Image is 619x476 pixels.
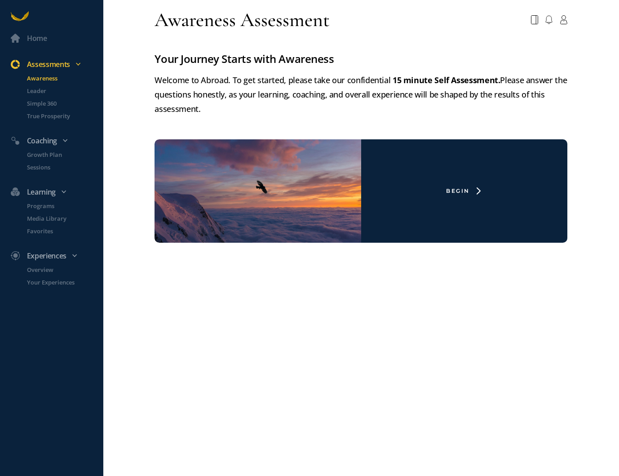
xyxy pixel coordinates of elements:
a: Favorites [16,227,103,236]
a: Programs [16,201,103,210]
p: Growth Plan [27,150,102,159]
div: Coaching [5,135,107,147]
p: Programs [27,201,102,210]
a: True Prosperity [16,111,103,120]
a: Simple 360 [16,99,103,108]
div: Begin [446,187,469,195]
img: freePlanWithoutSurvey.png [155,139,361,243]
div: Experiences [5,250,107,262]
strong: 15 minute Self Assessment. [393,75,500,85]
div: Your Journey Starts with Awareness [155,50,567,67]
a: Sessions [16,163,103,172]
p: Media Library [27,214,102,223]
p: Your Experiences [27,278,102,287]
div: Learning [5,186,107,198]
div: Awareness Assessment [155,7,330,32]
a: Overview [16,265,103,274]
a: Your Experiences [16,278,103,287]
a: Begin [149,139,573,243]
p: Simple 360 [27,99,102,108]
p: True Prosperity [27,111,102,120]
a: Leader [16,86,103,95]
p: Awareness [27,74,102,83]
div: Assessments [5,58,107,70]
p: Sessions [27,163,102,172]
a: Awareness [16,74,103,83]
p: Leader [27,86,102,95]
a: Growth Plan [16,150,103,159]
div: Welcome to Abroad. To get started, please take our confidential Please answer the questions hones... [155,73,567,116]
p: Favorites [27,227,102,236]
a: Media Library [16,214,103,223]
p: Overview [27,265,102,274]
div: Home [27,32,47,44]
